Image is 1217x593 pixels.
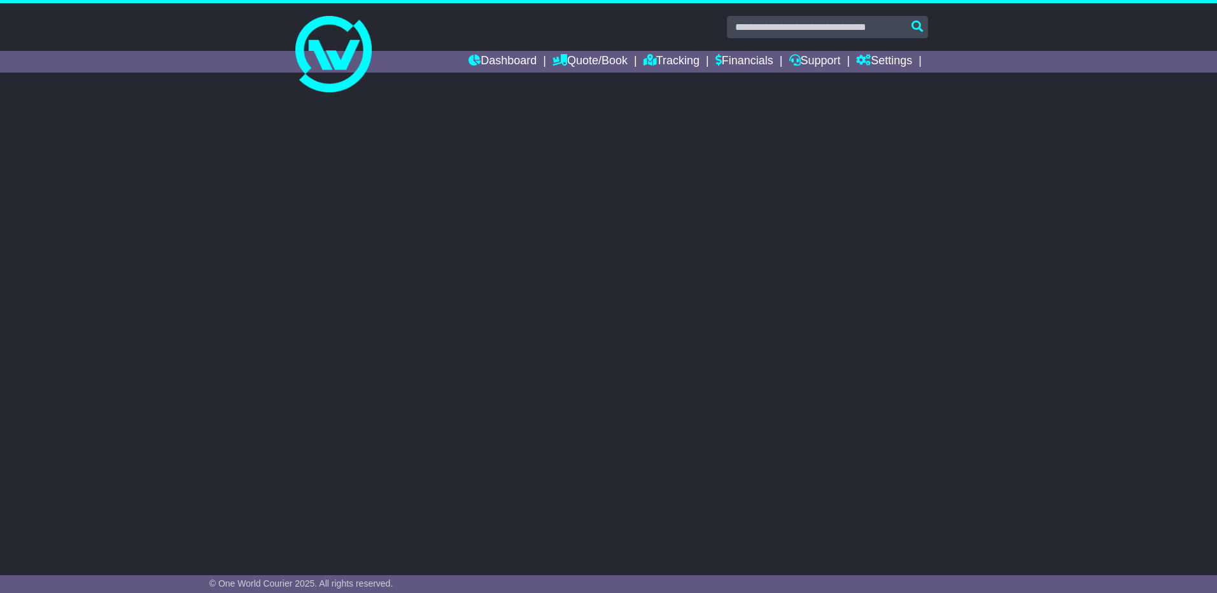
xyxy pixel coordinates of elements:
[552,51,628,73] a: Quote/Book
[468,51,537,73] a: Dashboard
[789,51,841,73] a: Support
[644,51,700,73] a: Tracking
[856,51,912,73] a: Settings
[209,578,393,589] span: © One World Courier 2025. All rights reserved.
[715,51,773,73] a: Financials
